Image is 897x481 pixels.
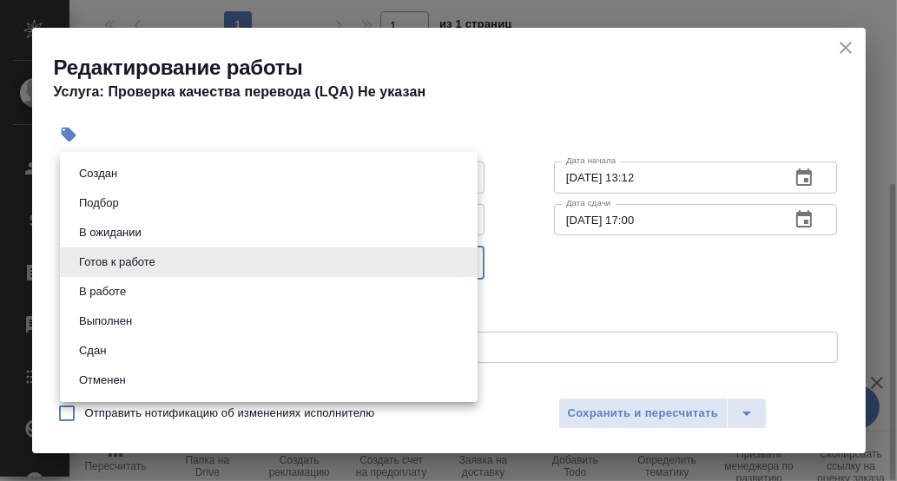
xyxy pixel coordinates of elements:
[74,312,137,331] button: Выполнен
[74,371,131,390] button: Отменен
[74,341,111,360] button: Сдан
[74,164,122,183] button: Создан
[74,282,131,301] button: В работе
[74,194,124,213] button: Подбор
[74,253,161,272] button: Готов к работе
[74,223,147,242] button: В ожидании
